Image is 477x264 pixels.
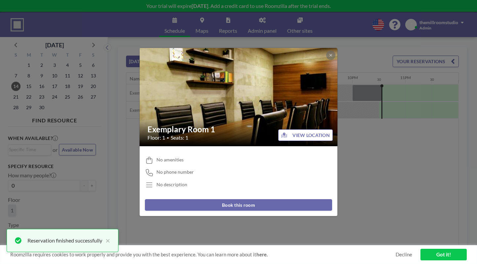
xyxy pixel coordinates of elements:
[145,199,332,211] button: Book this room
[27,237,102,244] div: Reservation finished successfully
[156,169,194,175] span: No phone number
[171,134,188,141] span: Seats: 1
[140,31,338,163] img: 537.jpg
[148,124,330,134] h2: Exemplary Room 1
[420,249,467,260] a: Got it!
[102,237,110,244] button: close
[256,251,268,257] a: here.
[156,182,187,188] div: No description
[10,251,396,258] span: Roomzilla requires cookies to work properly and provide you with the best experience. You can lea...
[167,135,169,140] span: •
[156,157,184,163] span: No amenities
[148,134,165,141] span: Floor: 1
[278,129,333,141] button: VIEW LOCATION
[396,251,412,258] a: Decline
